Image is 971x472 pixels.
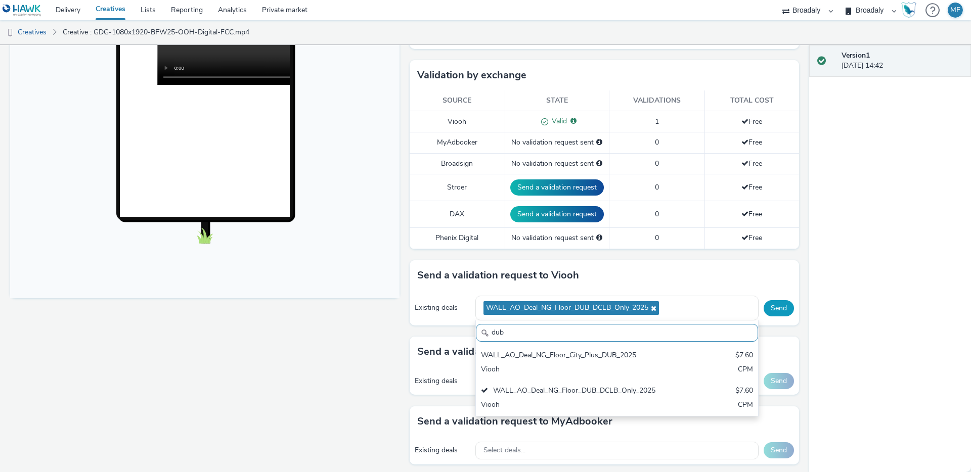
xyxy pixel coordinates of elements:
[596,137,602,148] div: Please select a deal below and click on Send to send a validation request to MyAdbooker.
[410,153,505,174] td: Broadsign
[510,179,604,196] button: Send a validation request
[738,364,753,376] div: CPM
[609,90,704,111] th: Validations
[410,228,505,249] td: Phenix Digital
[764,373,794,389] button: Send
[741,209,762,219] span: Free
[741,137,762,147] span: Free
[655,117,659,126] span: 1
[510,206,604,222] button: Send a validation request
[476,324,758,342] input: Search......
[842,51,870,60] strong: Version 1
[548,116,567,126] span: Valid
[410,90,505,111] th: Source
[510,137,604,148] div: No validation request sent
[735,386,753,397] div: $7.60
[483,446,525,455] span: Select deals...
[415,376,470,386] div: Existing deals
[950,3,960,18] div: MF
[738,400,753,411] div: CPM
[486,304,648,312] span: WALL_AO_Deal_NG_Floor_DUB_DCLB_Only_2025
[417,268,579,283] h3: Send a validation request to Viooh
[410,132,505,153] td: MyAdbooker
[410,174,505,201] td: Stroer
[764,442,794,458] button: Send
[505,90,609,111] th: State
[704,90,799,111] th: Total cost
[58,20,254,44] a: Creative : GDG-1080x1920-BFW25-OOH-Digital-FCC.mp4
[741,117,762,126] span: Free
[655,182,659,192] span: 0
[735,350,753,362] div: $7.60
[741,182,762,192] span: Free
[764,300,794,316] button: Send
[741,233,762,243] span: Free
[417,68,526,83] h3: Validation by exchange
[417,344,600,359] h3: Send a validation request to Broadsign
[596,159,602,169] div: Please select a deal below and click on Send to send a validation request to Broadsign.
[481,364,660,376] div: Viooh
[417,414,612,429] h3: Send a validation request to MyAdbooker
[901,2,916,18] img: Hawk Academy
[510,159,604,169] div: No validation request sent
[5,28,15,38] img: dooh
[410,201,505,228] td: DAX
[3,4,41,17] img: undefined Logo
[481,386,660,397] div: WALL_AO_Deal_NG_Floor_DUB_DCLB_Only_2025
[655,233,659,243] span: 0
[901,2,920,18] a: Hawk Academy
[415,445,470,455] div: Existing deals
[655,137,659,147] span: 0
[410,111,505,132] td: Viooh
[481,400,660,411] div: Viooh
[741,159,762,168] span: Free
[655,209,659,219] span: 0
[481,350,660,362] div: WALL_AO_Deal_NG_Floor_City_Plus_DUB_2025
[842,51,963,71] div: [DATE] 14:42
[655,159,659,168] span: 0
[510,233,604,243] div: No validation request sent
[596,233,602,243] div: Please select a deal below and click on Send to send a validation request to Phenix Digital.
[415,303,470,313] div: Existing deals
